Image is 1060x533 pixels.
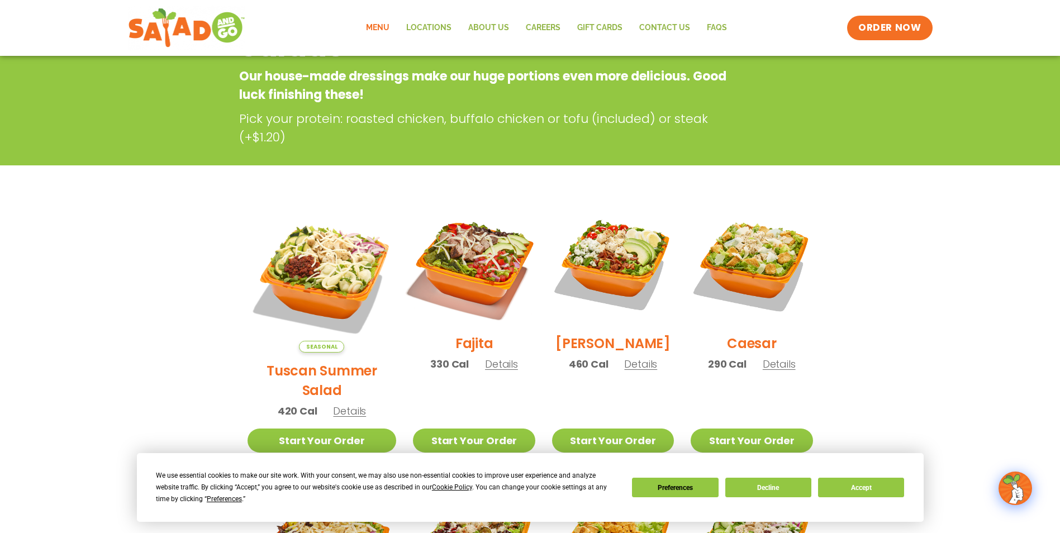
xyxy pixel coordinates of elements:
img: Product photo for Caesar Salad [691,203,812,325]
img: Product photo for Cobb Salad [552,203,674,325]
h2: [PERSON_NAME] [555,334,671,353]
a: Careers [517,15,569,41]
div: Cookie Consent Prompt [137,453,924,522]
p: Pick your protein: roasted chicken, buffalo chicken or tofu (included) or steak (+$1.20) [239,110,736,146]
h2: Tuscan Summer Salad [248,361,397,400]
span: Details [763,357,796,371]
nav: Menu [358,15,735,41]
span: 460 Cal [569,356,609,372]
a: ORDER NOW [847,16,932,40]
a: Menu [358,15,398,41]
h2: Fajita [455,334,493,353]
span: 290 Cal [708,356,747,372]
a: Locations [398,15,460,41]
a: About Us [460,15,517,41]
a: Start Your Order [413,429,535,453]
span: 330 Cal [430,356,469,372]
button: Accept [818,478,904,497]
img: Product photo for Fajita Salad [402,193,545,336]
span: ORDER NOW [858,21,921,35]
span: Cookie Policy [432,483,472,491]
span: Details [485,357,518,371]
img: wpChatIcon [1000,473,1031,504]
img: Product photo for Tuscan Summer Salad [248,203,397,353]
a: Start Your Order [552,429,674,453]
div: We use essential cookies to make our site work. With your consent, we may also use non-essential ... [156,470,619,505]
span: 420 Cal [278,403,317,418]
a: Start Your Order [248,429,397,453]
button: Decline [725,478,811,497]
a: Contact Us [631,15,698,41]
span: Preferences [207,495,242,503]
h2: Caesar [727,334,777,353]
a: Start Your Order [691,429,812,453]
span: Details [624,357,657,371]
span: Details [333,404,366,418]
button: Preferences [632,478,718,497]
a: GIFT CARDS [569,15,631,41]
p: Our house-made dressings make our huge portions even more delicious. Good luck finishing these! [239,67,731,104]
span: Seasonal [299,341,344,353]
img: new-SAG-logo-768×292 [128,6,246,50]
a: FAQs [698,15,735,41]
